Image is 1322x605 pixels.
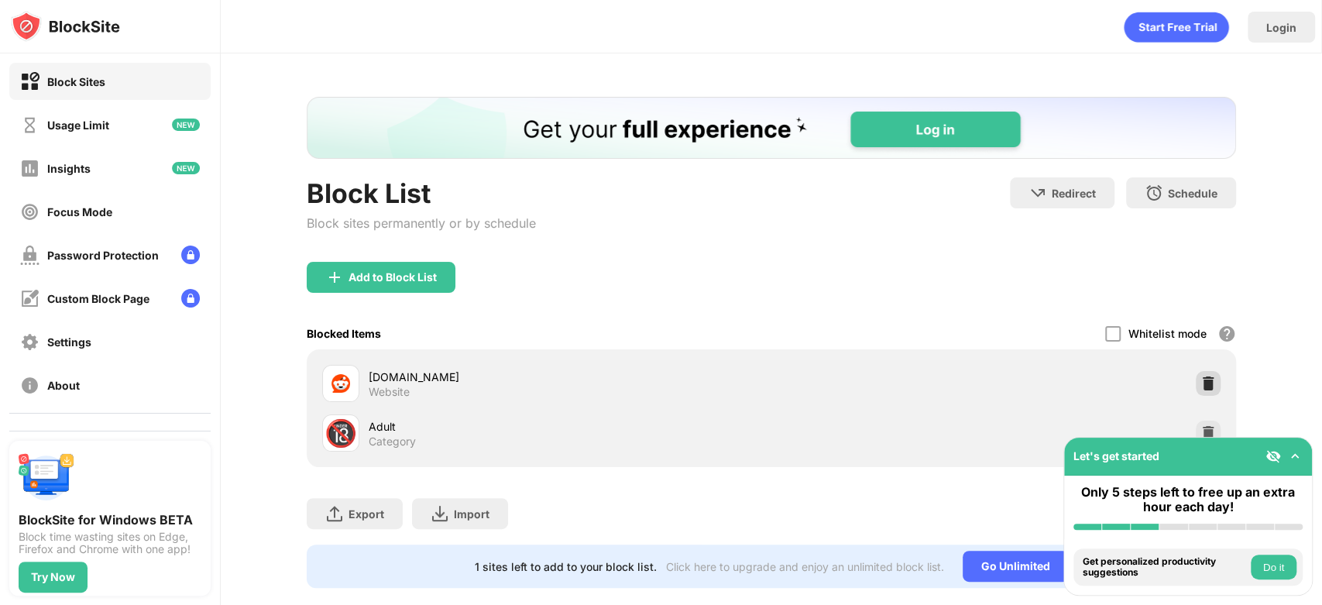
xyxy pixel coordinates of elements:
[47,162,91,175] div: Insights
[172,162,200,174] img: new-icon.svg
[1124,12,1229,43] div: animation
[369,435,416,449] div: Category
[181,246,200,264] img: lock-menu.svg
[1073,449,1159,462] div: Let's get started
[47,119,109,132] div: Usage Limit
[1265,449,1281,464] img: eye-not-visible.svg
[307,215,536,231] div: Block sites permanently or by schedule
[307,177,536,209] div: Block List
[20,159,39,178] img: insights-off.svg
[19,531,201,555] div: Block time wasting sites on Edge, Firefox and Chrome with one app!
[47,249,159,262] div: Password Protection
[20,376,39,395] img: about-off.svg
[181,289,200,308] img: lock-menu.svg
[20,72,39,91] img: block-on.svg
[1266,21,1296,34] div: Login
[47,75,105,88] div: Block Sites
[324,418,357,449] div: 🔞
[31,571,75,583] div: Try Now
[307,327,381,340] div: Blocked Items
[369,369,771,385] div: [DOMAIN_NAME]
[1128,327,1207,340] div: Whitelist mode
[20,115,39,135] img: time-usage-off.svg
[20,289,39,308] img: customize-block-page-off.svg
[369,385,410,399] div: Website
[1287,449,1303,464] img: omni-setup-toggle.svg
[1168,187,1217,200] div: Schedule
[475,560,657,573] div: 1 sites left to add to your block list.
[331,374,350,393] img: favicons
[349,507,384,521] div: Export
[172,119,200,131] img: new-icon.svg
[1073,485,1303,514] div: Only 5 steps left to free up an extra hour each day!
[20,246,39,265] img: password-protection-off.svg
[666,560,944,573] div: Click here to upgrade and enjoy an unlimited block list.
[1083,556,1247,579] div: Get personalized productivity suggestions
[11,11,120,42] img: logo-blocksite.svg
[307,97,1236,159] iframe: Banner
[454,507,489,521] div: Import
[19,512,201,528] div: BlockSite for Windows BETA
[20,202,39,222] img: focus-off.svg
[1251,555,1296,579] button: Do it
[963,551,1069,582] div: Go Unlimited
[369,418,771,435] div: Adult
[47,292,149,305] div: Custom Block Page
[47,205,112,218] div: Focus Mode
[19,450,74,506] img: push-desktop.svg
[47,379,80,392] div: About
[47,335,91,349] div: Settings
[349,271,437,284] div: Add to Block List
[1052,187,1096,200] div: Redirect
[20,332,39,352] img: settings-off.svg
